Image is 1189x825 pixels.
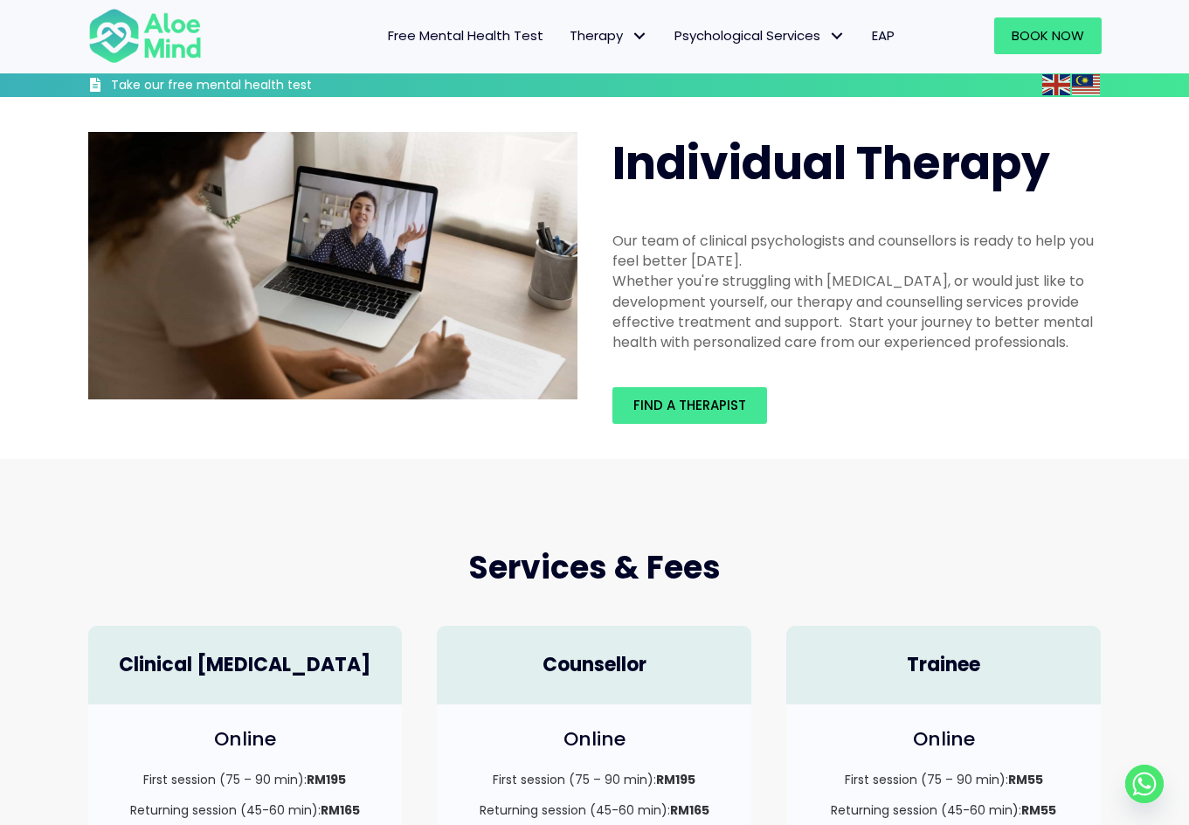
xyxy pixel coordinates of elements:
span: EAP [872,26,895,45]
p: Returning session (45-60 min): [106,801,385,819]
p: First session (75 – 90 min): [106,771,385,788]
h4: Clinical [MEDICAL_DATA] [106,652,385,679]
a: English [1042,74,1072,94]
a: Malay [1072,74,1102,94]
p: Returning session (45-60 min): [454,801,734,819]
h4: Online [804,726,1083,753]
a: Find a therapist [612,387,767,424]
img: en [1042,74,1070,95]
a: Whatsapp [1125,765,1164,803]
strong: RM165 [321,801,360,819]
span: Individual Therapy [612,131,1050,195]
p: Returning session (45-60 min): [804,801,1083,819]
span: Therapy: submenu [627,24,653,49]
strong: RM195 [656,771,695,788]
h4: Online [106,726,385,753]
a: Book Now [994,17,1102,54]
span: Psychological Services: submenu [825,24,850,49]
a: Psychological ServicesPsychological Services: submenu [661,17,859,54]
h4: Online [454,726,734,753]
span: Book Now [1012,26,1084,45]
div: Our team of clinical psychologists and counsellors is ready to help you feel better [DATE]. [612,231,1102,271]
img: Therapy online individual [88,132,577,399]
p: First session (75 – 90 min): [454,771,734,788]
span: Services & Fees [468,545,721,590]
span: Therapy [570,26,648,45]
a: EAP [859,17,908,54]
strong: RM55 [1021,801,1056,819]
span: Free Mental Health Test [388,26,543,45]
nav: Menu [225,17,908,54]
strong: RM195 [307,771,346,788]
strong: RM165 [670,801,709,819]
img: Aloe mind Logo [88,7,202,65]
a: TherapyTherapy: submenu [556,17,661,54]
a: Free Mental Health Test [375,17,556,54]
span: Find a therapist [633,396,746,414]
img: ms [1072,74,1100,95]
strong: RM55 [1008,771,1043,788]
h3: Take our free mental health test [111,77,405,94]
div: Whether you're struggling with [MEDICAL_DATA], or would just like to development yourself, our th... [612,271,1102,352]
p: First session (75 – 90 min): [804,771,1083,788]
a: Take our free mental health test [88,77,405,97]
h4: Trainee [804,652,1083,679]
h4: Counsellor [454,652,734,679]
span: Psychological Services [674,26,846,45]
